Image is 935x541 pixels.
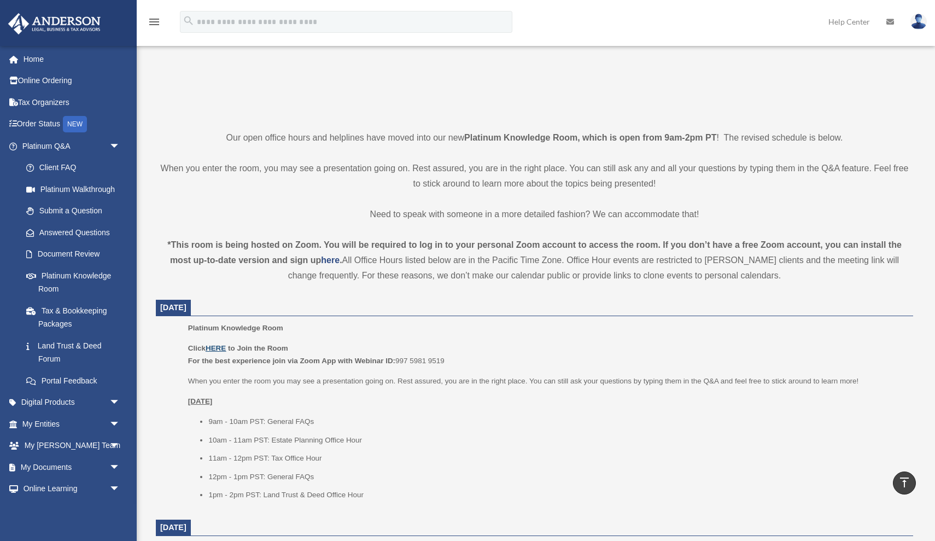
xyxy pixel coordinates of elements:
span: arrow_drop_down [109,478,131,501]
strong: *This room is being hosted on Zoom. You will be required to log in to your personal Zoom account ... [167,240,902,265]
li: 10am - 11am PST: Estate Planning Office Hour [208,434,905,447]
a: HERE [206,344,226,352]
span: [DATE] [160,523,186,532]
span: Platinum Knowledge Room [188,324,283,332]
a: menu [148,19,161,28]
p: Need to speak with someone in a more detailed fashion? We can accommodate that! [156,207,913,222]
a: Land Trust & Deed Forum [15,335,137,370]
strong: . [340,255,342,265]
span: arrow_drop_down [109,456,131,479]
i: menu [148,15,161,28]
a: Tax Organizers [8,91,137,113]
p: 997 5981 9519 [188,342,905,368]
img: User Pic [910,14,927,30]
i: vertical_align_top [898,476,911,489]
p: When you enter the room, you may see a presentation going on. Rest assured, you are in the right ... [156,161,913,191]
span: arrow_drop_down [109,413,131,435]
a: vertical_align_top [893,472,916,495]
span: [DATE] [160,303,186,312]
a: Submit a Question [15,200,137,222]
a: My Entitiesarrow_drop_down [8,413,137,435]
a: Home [8,48,137,70]
i: search [183,15,195,27]
a: My [PERSON_NAME] Teamarrow_drop_down [8,435,137,457]
a: Tax & Bookkeeping Packages [15,300,137,335]
li: 9am - 10am PST: General FAQs [208,415,905,428]
li: 11am - 12pm PST: Tax Office Hour [208,452,905,465]
div: All Office Hours listed below are in the Pacific Time Zone. Office Hour events are restricted to ... [156,237,913,283]
b: Click [188,344,228,352]
u: [DATE] [188,397,213,405]
a: here [321,255,340,265]
li: 1pm - 2pm PST: Land Trust & Deed Office Hour [208,488,905,502]
a: Document Review [15,243,137,265]
a: Portal Feedback [15,370,137,392]
div: NEW [63,116,87,132]
a: Platinum Knowledge Room [15,265,131,300]
span: arrow_drop_down [109,499,131,522]
b: to Join the Room [228,344,288,352]
li: 12pm - 1pm PST: General FAQs [208,470,905,484]
a: Order StatusNEW [8,113,137,136]
img: Anderson Advisors Platinum Portal [5,13,104,34]
a: Online Ordering [8,70,137,92]
a: Client FAQ [15,157,137,179]
a: Online Learningarrow_drop_down [8,478,137,500]
b: For the best experience join via Zoom App with Webinar ID: [188,357,395,365]
p: When you enter the room you may see a presentation going on. Rest assured, you are in the right p... [188,375,905,388]
a: Platinum Q&Aarrow_drop_down [8,135,137,157]
a: Answered Questions [15,222,137,243]
a: Platinum Walkthrough [15,178,137,200]
p: Our open office hours and helplines have moved into our new ! The revised schedule is below. [156,130,913,146]
a: Digital Productsarrow_drop_down [8,392,137,414]
span: arrow_drop_down [109,135,131,158]
a: Billingarrow_drop_down [8,499,137,521]
span: arrow_drop_down [109,392,131,414]
strong: Platinum Knowledge Room, which is open from 9am-2pm PT [464,133,716,142]
a: My Documentsarrow_drop_down [8,456,137,478]
span: arrow_drop_down [109,435,131,457]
